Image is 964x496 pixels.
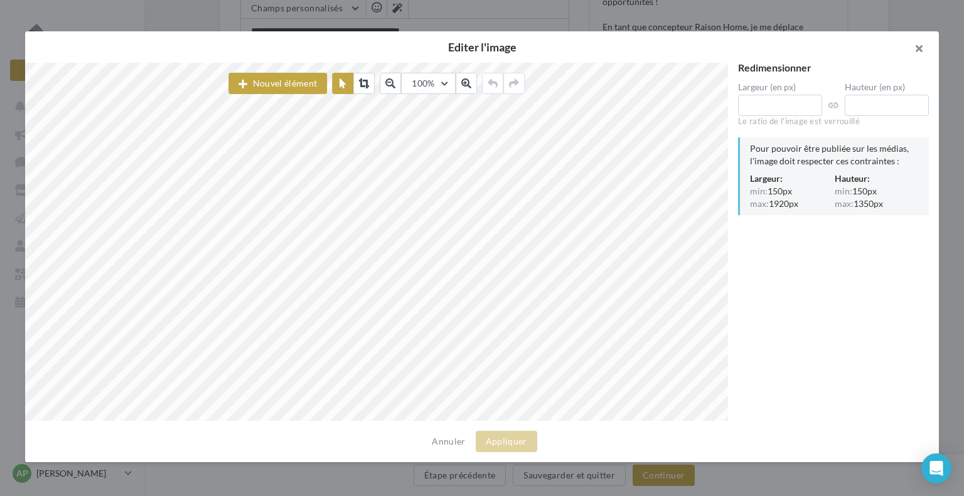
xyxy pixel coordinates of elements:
label: Hauteur (en px) [845,83,929,92]
span: max: [835,199,854,208]
button: Appliquer [476,431,537,452]
div: Redimensionner [738,63,929,73]
div: 1350px [835,198,919,210]
span: max: [750,199,769,208]
div: 150px [750,185,835,198]
div: Le ratio de l'image est verrouillé [738,116,929,127]
div: Largeur: [750,172,835,185]
div: Pour pouvoir être publiée sur les médias, l'image doit respecter ces contraintes : [750,142,919,167]
span: min: [835,187,852,196]
button: Annuler [427,434,470,449]
div: 150px [835,185,919,198]
h2: Editer l'image [45,41,919,53]
div: Open Intercom Messenger [921,453,951,483]
label: Largeur (en px) [738,83,822,92]
div: 1920px [750,198,835,210]
button: 100% [401,73,455,94]
div: Hauteur: [835,172,919,185]
span: min: [750,187,768,196]
button: Nouvel élément [228,73,327,94]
